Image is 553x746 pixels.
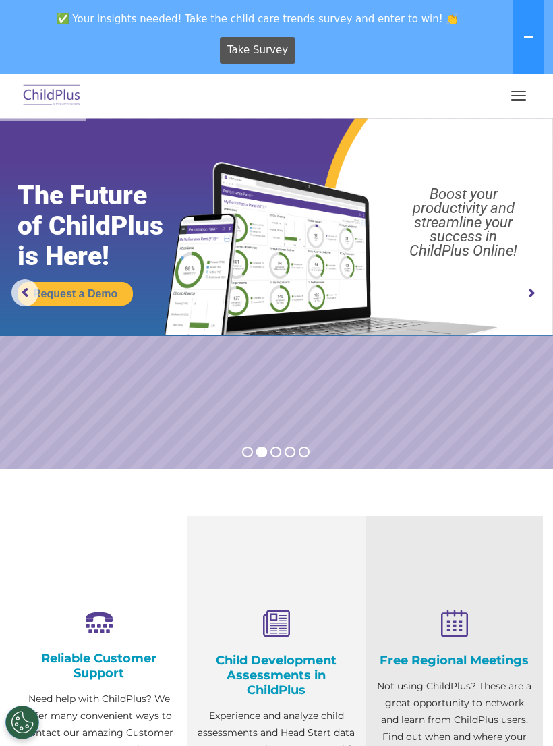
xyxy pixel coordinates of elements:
[227,38,288,62] span: Take Survey
[5,5,511,32] span: ✅ Your insights needed! Take the child care trends survey and enter to win! 👏
[5,706,39,739] button: Cookies Settings
[220,37,296,64] a: Take Survey
[18,282,133,306] a: Request a Demo
[20,80,84,112] img: ChildPlus by Procare Solutions
[382,187,546,258] rs-layer: Boost your productivity and streamline your success in ChildPlus Online!
[198,653,355,697] h4: Child Development Assessments in ChildPlus
[20,651,177,681] h4: Reliable Customer Support
[18,181,194,272] rs-layer: The Future of ChildPlus is Here!
[376,653,533,668] h4: Free Regional Meetings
